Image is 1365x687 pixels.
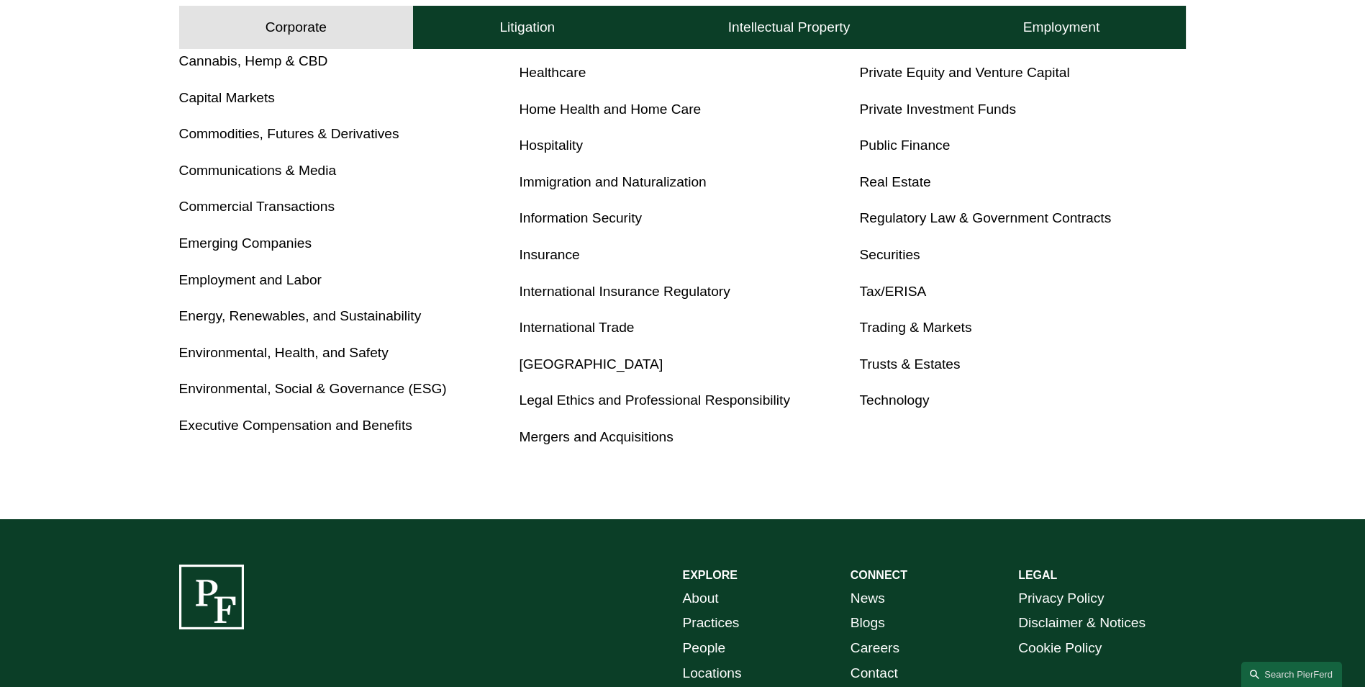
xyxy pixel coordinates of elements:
a: Hospitality [520,138,584,153]
a: Commercial Transactions [179,199,335,214]
a: Contact [851,661,898,686]
a: Blogs [851,611,885,636]
a: Communications & Media [179,163,337,178]
h4: Employment [1023,19,1100,36]
a: Practices [683,611,740,636]
a: Private Equity and Venture Capital [859,65,1069,80]
a: Immigration and Naturalization [520,174,707,189]
a: Information Security [520,210,643,225]
a: Capital Markets [179,90,275,105]
a: Cannabis, Hemp & CBD [179,53,328,68]
a: International Trade [520,320,635,335]
a: Technology [859,392,929,408]
a: Tax/ERISA [859,284,926,299]
a: People [683,636,726,661]
a: Private Investment Funds [859,102,1016,117]
a: Search this site [1241,662,1342,687]
a: Environmental, Health, and Safety [179,345,389,360]
a: Locations [683,661,742,686]
a: Securities [859,247,920,262]
a: Real Estate [859,174,930,189]
a: News [851,586,885,611]
h4: Intellectual Property [728,19,851,36]
a: Cookie Policy [1018,636,1102,661]
strong: CONNECT [851,569,907,581]
h4: Corporate [266,19,327,36]
a: Insurance [520,247,580,262]
a: Careers [851,636,899,661]
h4: Litigation [499,19,555,36]
strong: EXPLORE [683,569,738,581]
a: About [683,586,719,611]
a: Executive Compensation and Benefits [179,418,412,433]
strong: LEGAL [1018,569,1057,581]
a: Commodities, Futures & Derivatives [179,126,399,141]
a: Energy, Renewables, and Sustainability [179,308,422,323]
a: International Insurance Regulatory [520,284,730,299]
a: Trading & Markets [859,320,971,335]
a: Trusts & Estates [859,356,960,372]
a: Emerging Companies [179,235,312,251]
a: Mergers and Acquisitions [520,429,674,444]
a: Healthcare [520,65,586,80]
a: Regulatory Law & Government Contracts [859,210,1111,225]
a: Environmental, Social & Governance (ESG) [179,381,447,396]
a: Disclaimer & Notices [1018,611,1146,636]
a: Home Health and Home Care [520,102,702,117]
a: Public Finance [859,138,950,153]
a: Employment and Labor [179,272,322,287]
a: Legal Ethics and Professional Responsibility [520,392,791,408]
a: Privacy Policy [1018,586,1104,611]
a: [GEOGRAPHIC_DATA] [520,356,663,372]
